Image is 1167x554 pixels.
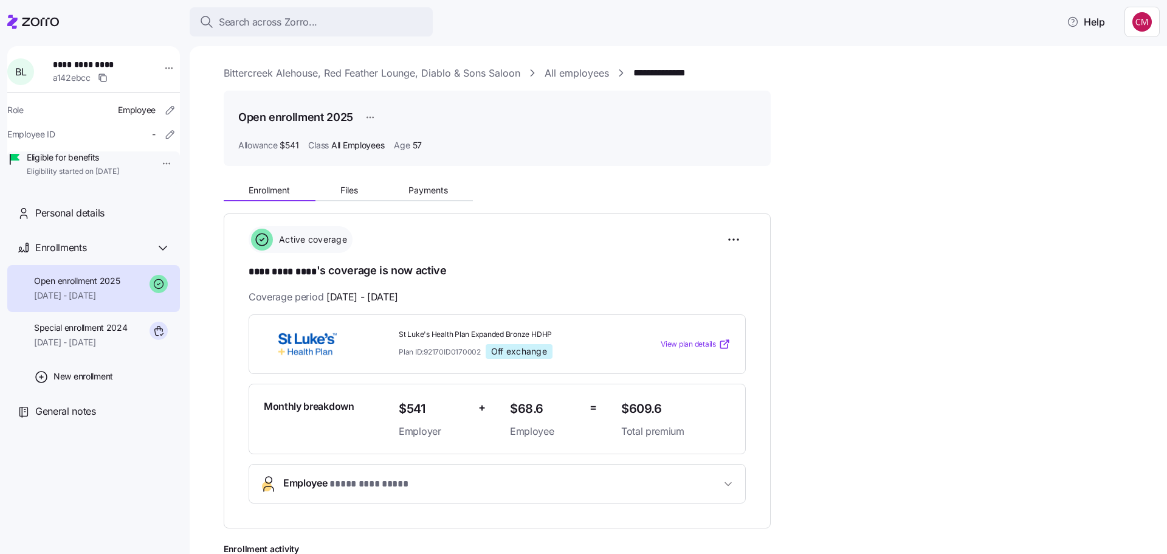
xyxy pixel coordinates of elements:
[275,234,347,246] span: Active coverage
[1057,10,1115,34] button: Help
[190,7,433,36] button: Search across Zorro...
[491,346,547,357] span: Off exchange
[661,339,716,350] span: View plan details
[340,186,358,195] span: Files
[1132,12,1152,32] img: c76f7742dad050c3772ef460a101715e
[27,167,119,177] span: Eligibility started on [DATE]
[264,330,351,358] img: St. Luke's Health Plan
[280,139,298,151] span: $541
[510,424,580,439] span: Employee
[283,476,408,492] span: Employee
[249,186,290,195] span: Enrollment
[152,128,156,140] span: -
[399,399,469,419] span: $541
[264,399,354,414] span: Monthly breakdown
[510,399,580,419] span: $68.6
[249,289,398,305] span: Coverage period
[7,104,24,116] span: Role
[35,404,96,419] span: General notes
[34,275,120,287] span: Open enrollment 2025
[238,109,353,125] h1: Open enrollment 2025
[118,104,156,116] span: Employee
[399,330,611,340] span: St Luke's Health Plan Expanded Bronze HDHP
[238,139,277,151] span: Allowance
[399,347,481,357] span: Plan ID: 92170ID0170002
[224,66,520,81] a: Bittercreek Alehouse, Red Feather Lounge, Diablo & Sons Saloon
[249,263,746,280] h1: 's coverage is now active
[621,399,731,419] span: $609.6
[621,424,731,439] span: Total premium
[27,151,119,164] span: Eligible for benefits
[219,15,317,30] span: Search across Zorro...
[35,206,105,221] span: Personal details
[34,289,120,302] span: [DATE] - [DATE]
[478,399,486,417] span: +
[7,128,55,140] span: Employee ID
[331,139,384,151] span: All Employees
[399,424,469,439] span: Employer
[545,66,609,81] a: All employees
[53,370,113,383] span: New enrollment
[308,139,329,151] span: Class
[394,139,410,151] span: Age
[15,67,26,77] span: B L
[34,322,128,334] span: Special enrollment 2024
[53,72,91,84] span: a142ebcc
[326,289,398,305] span: [DATE] - [DATE]
[34,336,128,348] span: [DATE] - [DATE]
[590,399,597,417] span: =
[408,186,448,195] span: Payments
[413,139,422,151] span: 57
[35,240,86,255] span: Enrollments
[1067,15,1105,29] span: Help
[661,338,731,350] a: View plan details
